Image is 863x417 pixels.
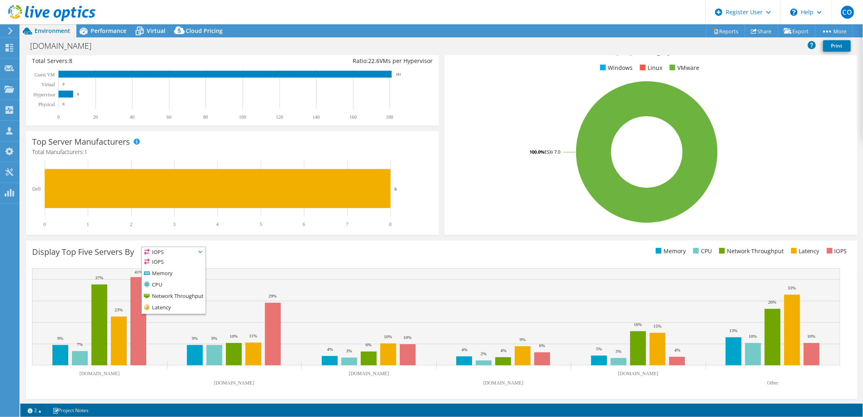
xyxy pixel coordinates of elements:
[634,322,642,327] text: 16%
[32,137,130,146] h3: Top Server Manufacturers
[69,57,72,65] span: 8
[47,405,94,415] a: Project Notes
[57,114,60,120] text: 0
[778,25,815,37] a: Export
[91,27,126,35] span: Performance
[230,334,238,339] text: 10%
[691,247,712,256] li: CPU
[484,380,524,386] text: [DOMAIN_NAME]
[203,114,208,120] text: 80
[749,334,757,339] text: 10%
[260,222,262,227] text: 5
[130,114,134,120] text: 40
[77,342,83,347] text: 7%
[216,222,219,227] text: 4
[789,247,820,256] li: Latency
[638,63,662,72] li: Linux
[38,102,55,107] text: Physical
[142,247,206,257] span: IOPS
[788,285,796,290] text: 33%
[211,336,217,341] text: 9%
[115,307,123,312] text: 23%
[349,371,389,376] text: [DOMAIN_NAME]
[544,149,560,155] tspan: ESXi 7.0
[84,148,87,156] span: 1
[35,27,70,35] span: Environment
[327,347,333,352] text: 4%
[654,247,686,256] li: Memory
[403,335,412,340] text: 10%
[142,280,206,291] li: CPU
[232,56,433,65] div: Ratio: VMs per Hypervisor
[729,328,737,333] text: 13%
[368,57,379,65] span: 22.6
[841,6,854,19] span: CO
[366,342,372,347] text: 6%
[346,222,349,227] text: 7
[239,114,246,120] text: 100
[186,27,223,35] span: Cloud Pricing
[346,348,352,353] text: 3%
[395,187,397,191] text: 8
[57,336,63,341] text: 9%
[616,349,622,354] text: 3%
[77,92,79,96] text: 8
[142,268,206,280] li: Memory
[134,269,143,274] text: 41%
[63,82,65,86] text: 0
[173,222,176,227] text: 3
[93,114,98,120] text: 20
[33,92,55,98] text: Hypervisor
[130,222,132,227] text: 2
[717,247,784,256] li: Network Throughput
[618,371,659,376] text: [DOMAIN_NAME]
[32,186,41,192] text: Dell
[768,300,776,304] text: 26%
[668,63,699,72] li: VMware
[825,247,847,256] li: IOPS
[32,148,433,156] h4: Total Manufacturers:
[142,257,206,268] li: IOPS
[80,371,120,376] text: [DOMAIN_NAME]
[167,114,171,120] text: 60
[823,40,851,52] a: Print
[87,222,89,227] text: 1
[790,9,798,16] svg: \n
[481,351,487,356] text: 2%
[674,347,681,352] text: 4%
[529,149,544,155] tspan: 100.0%
[745,25,778,37] a: Share
[32,56,232,65] div: Total Servers:
[815,25,853,37] a: More
[276,114,283,120] text: 120
[303,222,305,227] text: 6
[396,72,401,76] text: 181
[22,405,47,415] a: 2
[462,347,468,352] text: 4%
[63,102,65,106] text: 0
[312,114,320,120] text: 140
[269,293,277,298] text: 29%
[598,63,633,72] li: Windows
[706,25,745,37] a: Reports
[249,333,257,338] text: 11%
[596,346,602,351] text: 5%
[349,114,357,120] text: 160
[501,348,507,353] text: 4%
[767,380,778,386] text: Other
[389,222,392,227] text: 8
[653,324,661,328] text: 15%
[214,380,254,386] text: [DOMAIN_NAME]
[386,114,393,120] text: 180
[35,72,55,78] text: Guest VM
[807,334,815,339] text: 10%
[43,222,46,227] text: 0
[142,291,206,302] li: Network Throughput
[41,82,55,87] text: Virtual
[539,343,545,348] text: 6%
[147,27,165,35] span: Virtual
[95,275,103,280] text: 37%
[26,41,104,50] h1: [DOMAIN_NAME]
[192,336,198,341] text: 9%
[142,302,206,314] li: Latency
